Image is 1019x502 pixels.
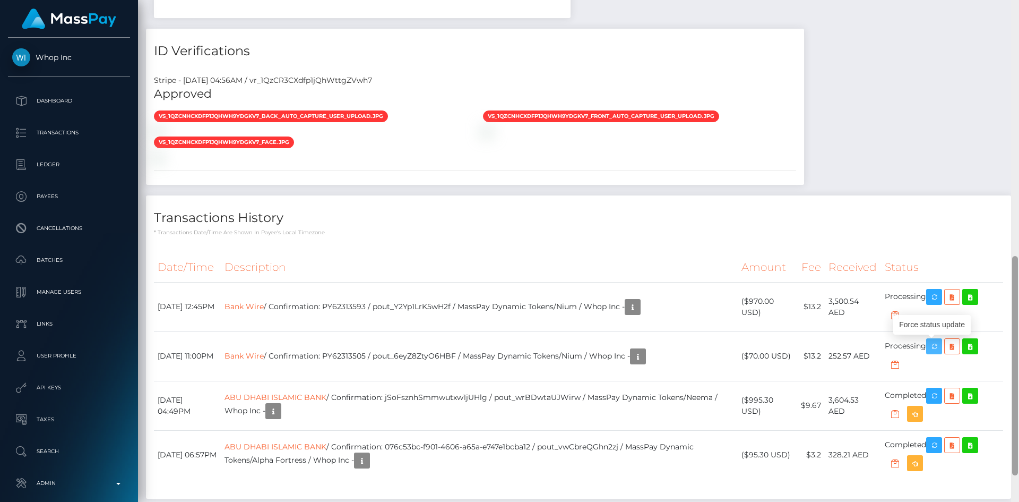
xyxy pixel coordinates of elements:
p: Manage Users [12,284,126,300]
a: Admin [8,470,130,497]
p: Batches [12,252,126,268]
p: Payees [12,189,126,205]
a: Transactions [8,120,130,146]
p: User Profile [12,348,126,364]
a: Bank Wire [224,301,264,311]
td: / Confirmation: jSoFsznhSmmwutxw1jUHlg / pout_wrBDwtaUJWirw / MassPay Dynamic Tokens/Neema / Whop... [221,381,738,430]
a: Ledger [8,151,130,178]
a: Payees [8,183,130,210]
div: Stripe - [DATE] 04:56AM / vr_1QzCR3CXdfp1jQhWttgZVwh7 [146,75,804,86]
p: Admin [12,475,126,491]
a: User Profile [8,343,130,369]
p: * Transactions date/time are shown in payee's local timezone [154,228,1003,236]
a: API Keys [8,375,130,401]
a: Taxes [8,406,130,433]
img: vr_1QzCR3CXdfp1jQhWttgZVwh7file_1QzCQ2CXdfp1jQhWocSKMPc8 [154,127,162,135]
th: Fee [797,253,825,282]
td: Processing [881,331,1003,381]
a: Bank Wire [224,351,264,360]
span: vs_1QzCNHCXdfp1jQhWh9ydGkv7_front_auto_capture_user_upload.jpg [483,110,719,122]
p: Dashboard [12,93,126,109]
h5: Approved [154,86,796,103]
td: $13.2 [797,282,825,331]
a: Cancellations [8,215,130,242]
td: / Confirmation: PY62313593 / pout_Y2Yp1LrK5wH2f / MassPay Dynamic Tokens/Nium / Whop Inc - [221,282,738,331]
td: / Confirmation: PY62313505 / pout_6eyZ8ZtyO6HBF / MassPay Dynamic Tokens/Nium / Whop Inc - [221,331,738,381]
p: Taxes [12,412,126,428]
th: Date/Time [154,253,221,282]
div: Force status update [893,315,971,335]
a: ABU DHABI ISLAMIC BANK [224,393,326,402]
h4: ID Verifications [154,42,796,61]
th: Status [881,253,1003,282]
td: ($95.30 USD) [738,430,797,480]
td: 3,500.54 AED [825,282,881,331]
p: Links [12,316,126,332]
td: ($995.30 USD) [738,381,797,430]
a: ABU DHABI ISLAMIC BANK [224,442,326,452]
img: MassPay Logo [22,8,116,29]
td: Completed [881,430,1003,480]
td: [DATE] 11:00PM [154,331,221,381]
td: ($970.00 USD) [738,282,797,331]
h4: Transactions History [154,209,1003,227]
p: Ledger [12,157,126,173]
td: $9.67 [797,381,825,430]
td: $13.2 [797,331,825,381]
th: Amount [738,253,797,282]
img: vr_1QzCR3CXdfp1jQhWttgZVwh7file_1QzCPgCXdfp1jQhWKZBCZrAG [483,127,491,135]
a: Batches [8,247,130,274]
p: Transactions [12,125,126,141]
p: Cancellations [12,220,126,236]
a: Links [8,311,130,337]
img: Whop Inc [12,48,30,66]
span: vs_1QzCNHCXdfp1jQhWh9ydGkv7_face.jpg [154,137,294,148]
td: 252.57 AED [825,331,881,381]
a: Search [8,438,130,465]
td: 328.21 AED [825,430,881,480]
td: / Confirmation: 076c53bc-f901-4606-a65a-e747e1bcba12 / pout_vwCbreQGhn2zj / MassPay Dynamic Token... [221,430,738,480]
span: vs_1QzCNHCXdfp1jQhWh9ydGkv7_back_auto_capture_user_upload.jpg [154,110,388,122]
td: 3,604.53 AED [825,381,881,430]
p: API Keys [12,380,126,396]
td: $3.2 [797,430,825,480]
span: Whop Inc [8,53,130,62]
td: [DATE] 06:57PM [154,430,221,480]
th: Received [825,253,881,282]
img: vr_1QzCR3CXdfp1jQhWttgZVwh7file_1QzCQwCXdfp1jQhWZZgbABEu [154,153,162,161]
td: [DATE] 04:49PM [154,381,221,430]
td: Processing [881,282,1003,331]
td: ($70.00 USD) [738,331,797,381]
td: [DATE] 12:45PM [154,282,221,331]
p: Search [12,444,126,460]
a: Dashboard [8,88,130,114]
td: Completed [881,381,1003,430]
th: Description [221,253,738,282]
a: Manage Users [8,279,130,305]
